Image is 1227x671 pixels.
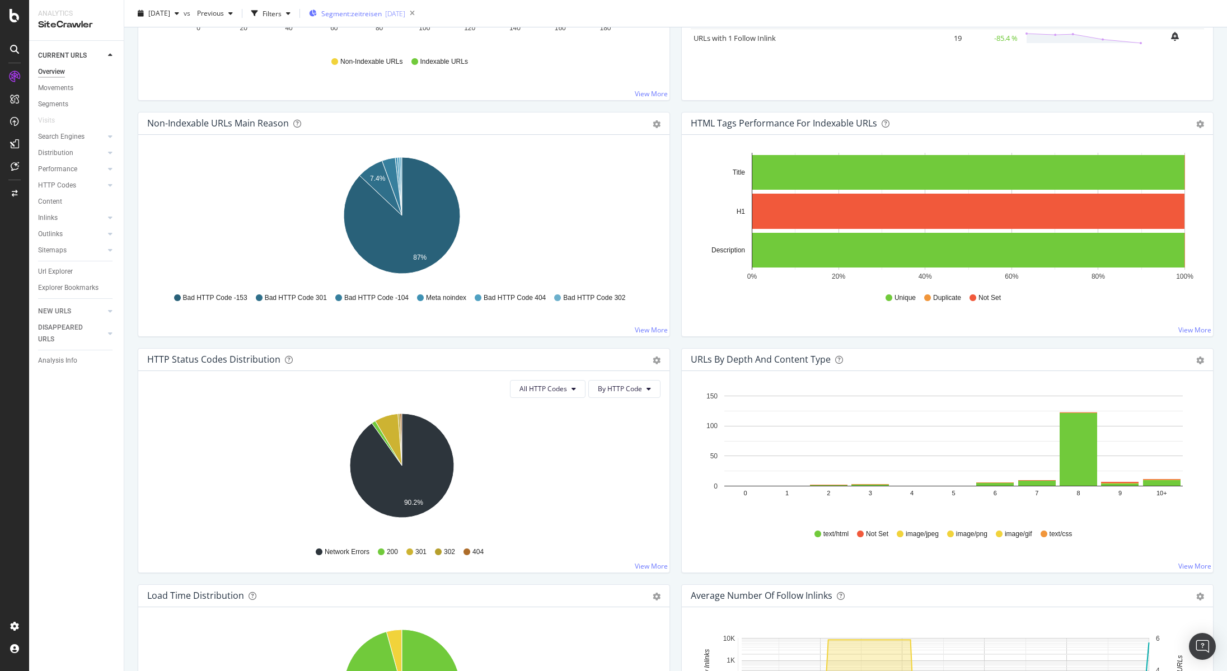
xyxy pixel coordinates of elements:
[325,547,369,557] span: Network Errors
[706,422,718,430] text: 100
[193,8,224,18] span: Previous
[147,590,244,601] div: Load Time Distribution
[265,293,327,303] span: Bad HTTP Code 301
[38,282,99,294] div: Explorer Bookmarks
[38,115,66,126] a: Visits
[38,212,58,224] div: Inlinks
[38,115,55,126] div: Visits
[370,175,386,182] text: 7.4%
[38,18,115,31] div: SiteCrawler
[247,4,295,22] button: Filters
[1178,325,1211,335] a: View More
[509,24,521,32] text: 140
[1156,635,1160,642] text: 6
[38,322,105,345] a: DISAPPEARED URLS
[38,212,105,224] a: Inlinks
[691,389,1200,519] svg: A chart.
[38,147,73,159] div: Distribution
[344,293,409,303] span: Bad HTTP Code -104
[933,293,961,303] span: Duplicate
[733,168,746,176] text: Title
[38,9,115,18] div: Analytics
[263,8,282,18] div: Filters
[38,131,85,143] div: Search Engines
[133,4,184,22] button: [DATE]
[38,180,105,191] a: HTTP Codes
[196,24,200,32] text: 0
[413,254,427,261] text: 87%
[38,147,105,159] a: Distribution
[321,9,382,18] span: Segment: zeitreisen
[978,293,1001,303] span: Not Set
[426,293,466,303] span: Meta noindex
[1077,490,1080,496] text: 8
[1171,32,1179,41] div: bell-plus
[919,273,932,280] text: 40%
[747,273,757,280] text: 0%
[1156,490,1167,496] text: 10+
[691,118,877,129] div: HTML Tags Performance for Indexable URLs
[472,547,484,557] span: 404
[183,293,247,303] span: Bad HTTP Code -153
[147,153,657,283] svg: A chart.
[38,196,116,208] a: Content
[691,354,831,365] div: URLs by Depth and Content Type
[147,354,280,365] div: HTTP Status Codes Distribution
[1050,529,1073,539] span: text/css
[38,196,62,208] div: Content
[330,24,338,32] text: 60
[38,66,116,78] a: Overview
[38,163,105,175] a: Performance
[38,245,105,256] a: Sitemaps
[38,245,67,256] div: Sitemaps
[1005,273,1018,280] text: 60%
[869,490,872,496] text: 3
[1196,593,1204,600] div: gear
[38,50,105,62] a: CURRENT URLS
[711,246,745,254] text: Description
[404,499,423,506] text: 90.2%
[1118,490,1122,496] text: 9
[635,89,668,98] a: View More
[635,561,668,571] a: View More
[727,656,735,664] text: 1K
[38,306,105,317] a: NEW URLS
[38,180,76,191] div: HTTP Codes
[510,380,586,398] button: All HTTP Codes
[910,490,914,496] text: 4
[737,208,746,215] text: H1
[147,118,289,129] div: Non-Indexable URLs Main Reason
[38,163,77,175] div: Performance
[38,355,77,367] div: Analysis Info
[305,4,405,22] button: Segment:zeitreisen[DATE]
[598,384,642,393] span: By HTTP Code
[906,529,939,539] span: image/jpeg
[38,131,105,143] a: Search Engines
[147,407,657,537] svg: A chart.
[1189,633,1216,660] div: Open Intercom Messenger
[184,8,193,18] span: vs
[38,228,105,240] a: Outlinks
[653,120,661,128] div: gear
[706,392,718,400] text: 150
[723,635,735,642] text: 10K
[691,153,1200,283] div: A chart.
[785,490,789,496] text: 1
[635,325,668,335] a: View More
[38,266,116,278] a: Url Explorer
[285,24,293,32] text: 40
[952,490,955,496] text: 5
[38,306,71,317] div: NEW URLS
[387,547,398,557] span: 200
[38,355,116,367] a: Analysis Info
[920,29,964,48] td: 19
[38,98,68,110] div: Segments
[895,293,916,303] span: Unique
[600,24,611,32] text: 180
[555,24,566,32] text: 160
[240,24,248,32] text: 20
[1092,273,1105,280] text: 80%
[1196,356,1204,364] div: gear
